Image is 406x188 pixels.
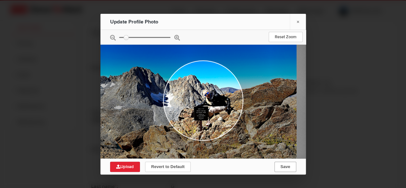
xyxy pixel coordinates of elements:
[269,32,303,42] a: Reset Zoom
[280,164,290,169] span: Save
[274,162,296,172] button: Save
[116,164,134,169] span: Upload
[110,14,181,30] div: Update Profile Photo
[110,162,140,172] a: Upload
[151,164,185,169] span: Revert to Default
[119,37,170,38] input: zoom
[290,14,306,30] a: ×
[145,162,191,172] button: Revert to Default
